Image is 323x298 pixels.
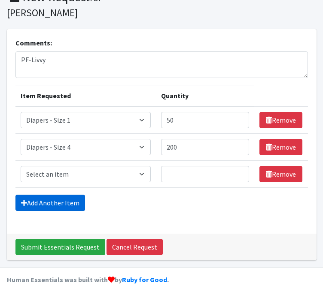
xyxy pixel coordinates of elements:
a: Add Another Item [15,195,85,211]
th: Item Requested [15,85,156,107]
a: Ruby for Good [122,275,167,284]
input: Submit Essentials Request [15,239,105,255]
th: Quantity [156,85,254,107]
a: Remove [259,112,302,128]
a: Remove [259,166,302,182]
a: Cancel Request [107,239,163,255]
a: Remove [259,139,302,155]
label: Comments: [15,38,52,48]
strong: Human Essentials was built with by . [7,275,169,284]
